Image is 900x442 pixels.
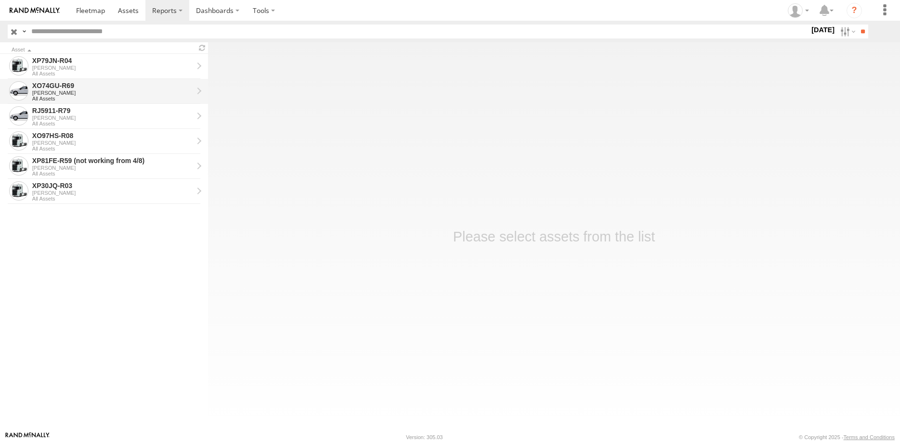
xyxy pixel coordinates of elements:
[32,146,193,152] div: All Assets
[32,190,193,196] div: [PERSON_NAME]
[32,90,193,96] div: [PERSON_NAME]
[784,3,812,18] div: Quang Thomas
[32,181,193,190] div: XP30JQ-R03 - View Asset History
[32,140,193,146] div: [PERSON_NAME]
[32,115,193,121] div: [PERSON_NAME]
[799,434,895,440] div: © Copyright 2025 -
[32,56,193,65] div: XP79JN-R04 - View Asset History
[32,71,193,76] div: All Assets
[32,65,193,71] div: [PERSON_NAME]
[809,25,836,35] label: [DATE]
[196,43,208,52] span: Refresh
[406,434,443,440] div: Version: 305.03
[32,81,193,90] div: XO74GU-R69 - View Asset History
[32,171,193,177] div: All Assets
[836,25,857,38] label: Search Filter Options
[32,165,193,171] div: [PERSON_NAME]
[20,25,28,38] label: Search Query
[32,121,193,126] div: All Assets
[32,156,193,165] div: XP81FE-R59 (not working from 4/8) - View Asset History
[844,434,895,440] a: Terms and Conditions
[32,131,193,140] div: XO97HS-R08 - View Asset History
[10,7,60,14] img: rand-logo.svg
[32,96,193,101] div: All Assets
[32,196,193,202] div: All Assets
[5,432,50,442] a: Visit our Website
[12,48,193,52] div: Click to Sort
[32,106,193,115] div: RJ5911-R79 - View Asset History
[847,3,862,18] i: ?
